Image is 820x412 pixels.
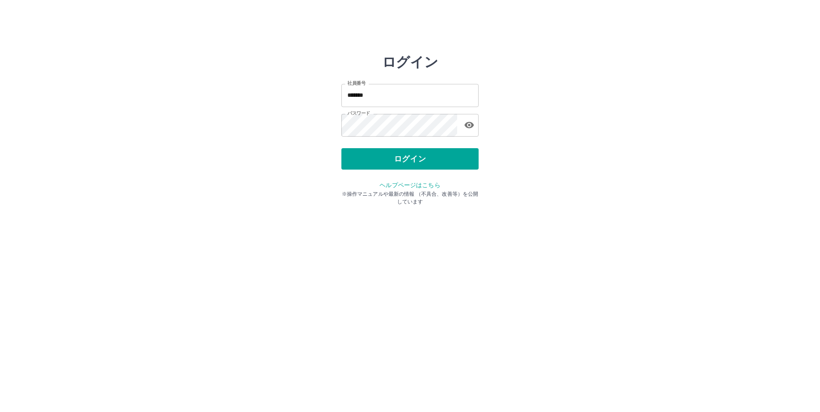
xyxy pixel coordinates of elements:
a: ヘルプページはこちら [380,182,440,188]
label: 社員番号 [347,80,365,87]
p: ※操作マニュアルや最新の情報 （不具合、改善等）を公開しています [341,190,479,206]
label: パスワード [347,110,370,116]
h2: ログイン [382,54,438,70]
button: ログイン [341,148,479,170]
